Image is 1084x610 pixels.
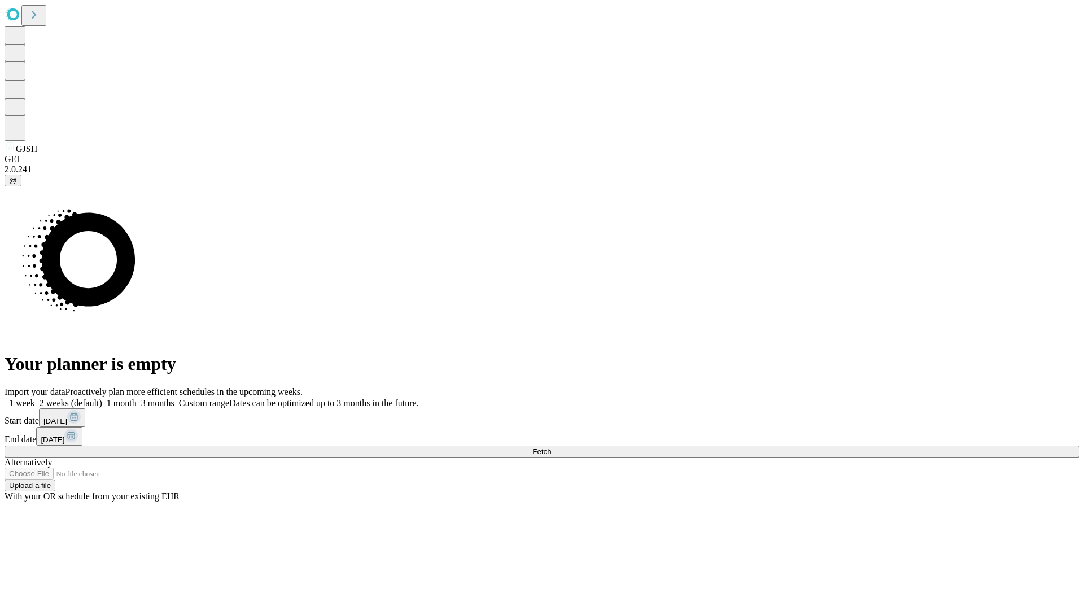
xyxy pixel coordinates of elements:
span: [DATE] [43,417,67,425]
span: Fetch [532,447,551,456]
button: Upload a file [5,480,55,491]
button: @ [5,175,21,186]
span: Dates can be optimized up to 3 months in the future. [229,398,418,408]
span: With your OR schedule from your existing EHR [5,491,180,501]
h1: Your planner is empty [5,354,1079,374]
span: Proactively plan more efficient schedules in the upcoming weeks. [65,387,303,396]
span: Alternatively [5,457,52,467]
button: [DATE] [39,408,85,427]
button: [DATE] [36,427,82,446]
span: 2 weeks (default) [40,398,102,408]
span: Import your data [5,387,65,396]
span: [DATE] [41,435,64,444]
div: 2.0.241 [5,164,1079,175]
span: 1 month [107,398,137,408]
span: 3 months [141,398,174,408]
span: 1 week [9,398,35,408]
div: End date [5,427,1079,446]
span: Custom range [179,398,229,408]
span: GJSH [16,144,37,154]
span: @ [9,176,17,185]
div: Start date [5,408,1079,427]
div: GEI [5,154,1079,164]
button: Fetch [5,446,1079,457]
